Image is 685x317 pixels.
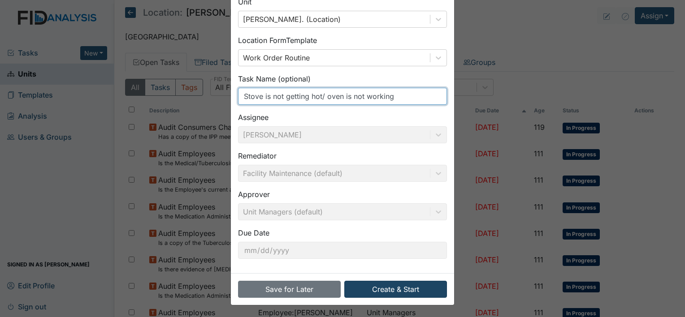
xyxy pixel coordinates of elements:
button: Create & Start [344,281,447,298]
label: Task Name (optional) [238,73,311,84]
label: Location Form Template [238,35,317,46]
div: [PERSON_NAME]. (Location) [243,14,341,25]
label: Approver [238,189,270,200]
div: Work Order Routine [243,52,310,63]
label: Due Date [238,227,269,238]
label: Remediator [238,150,277,161]
label: Assignee [238,112,269,123]
button: Save for Later [238,281,341,298]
